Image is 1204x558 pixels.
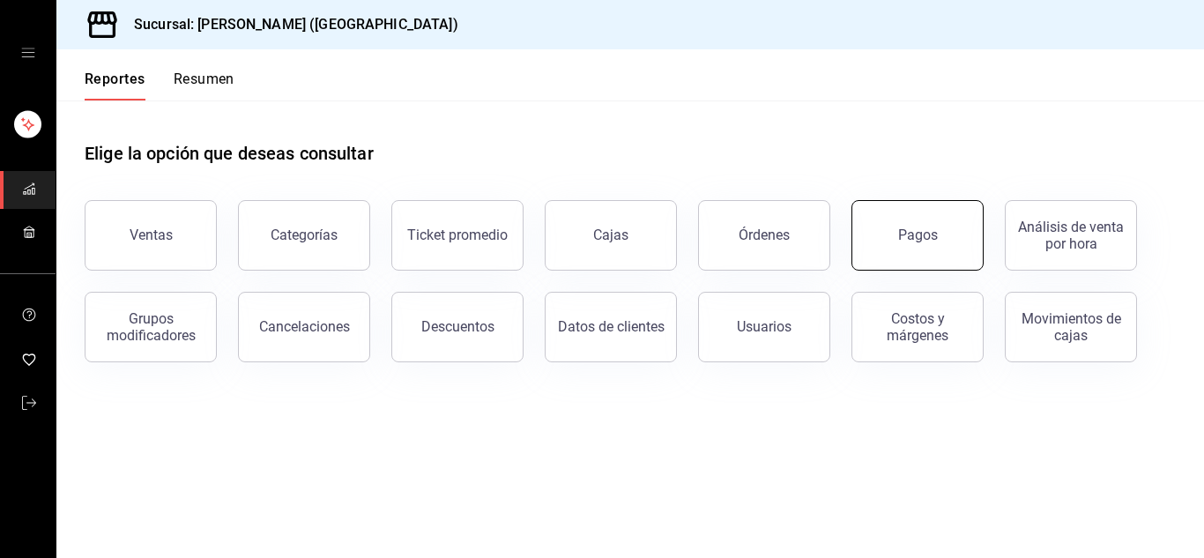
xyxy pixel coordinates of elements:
button: Costos y márgenes [851,292,984,362]
div: Ticket promedio [407,227,508,243]
div: Categorías [271,227,338,243]
div: Usuarios [737,318,792,335]
div: Cajas [593,225,629,246]
button: Descuentos [391,292,524,362]
div: Órdenes [739,227,790,243]
button: Órdenes [698,200,830,271]
button: Categorías [238,200,370,271]
div: Análisis de venta por hora [1016,219,1126,252]
button: Ticket promedio [391,200,524,271]
div: Datos de clientes [558,318,665,335]
button: Resumen [174,71,234,100]
div: Ventas [130,227,173,243]
button: open drawer [21,46,35,60]
button: Pagos [851,200,984,271]
button: Reportes [85,71,145,100]
div: Costos y márgenes [863,310,972,344]
div: Movimientos de cajas [1016,310,1126,344]
button: Cancelaciones [238,292,370,362]
button: Ventas [85,200,217,271]
button: Usuarios [698,292,830,362]
a: Cajas [545,200,677,271]
h3: Sucursal: [PERSON_NAME] ([GEOGRAPHIC_DATA]) [120,14,458,35]
button: Datos de clientes [545,292,677,362]
div: Pagos [898,227,938,243]
button: Movimientos de cajas [1005,292,1137,362]
div: Descuentos [421,318,494,335]
button: Grupos modificadores [85,292,217,362]
div: navigation tabs [85,71,234,100]
button: Análisis de venta por hora [1005,200,1137,271]
h1: Elige la opción que deseas consultar [85,140,374,167]
div: Grupos modificadores [96,310,205,344]
div: Cancelaciones [259,318,350,335]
